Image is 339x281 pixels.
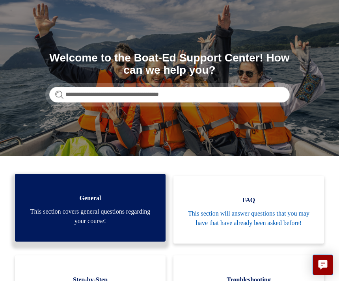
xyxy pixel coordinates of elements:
[49,52,290,76] h1: Welcome to the Boat-Ed Support Center! How can we help you?
[185,209,312,228] span: This section will answer questions that you may have that have already been asked before!
[173,176,324,244] a: FAQ This section will answer questions that you may have that have already been asked before!
[27,194,154,203] span: General
[49,87,290,102] input: Search
[185,195,312,205] span: FAQ
[313,255,333,275] button: Live chat
[27,207,154,226] span: This section covers general questions regarding your course!
[15,174,166,242] a: General This section covers general questions regarding your course!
